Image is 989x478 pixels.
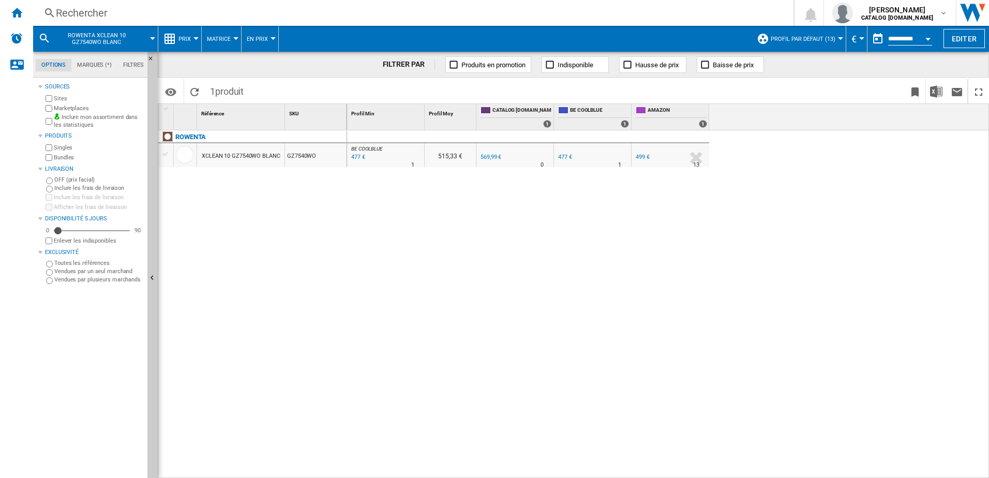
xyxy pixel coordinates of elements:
[46,269,53,276] input: Vendues par un seul marchand
[905,79,925,103] button: Créer un favoris
[54,95,143,102] label: Sites
[46,186,53,192] input: Inclure les frais de livraison
[543,120,551,128] div: 1 offers sold by CATALOG SEB.BE
[132,227,143,234] div: 90
[926,79,947,103] button: Télécharger au format Excel
[199,104,284,120] div: Sort None
[215,86,244,97] span: produit
[693,160,699,170] div: Délai de livraison : 13 jours
[930,85,942,98] img: excel-24x24.png
[45,215,143,223] div: Disponibilité 5 Jours
[427,104,476,120] div: Sort None
[71,59,117,71] md-tab-item: Marques (*)
[351,111,374,116] span: Profil Min
[558,154,572,160] div: 477 €
[968,79,989,103] button: Plein écran
[54,259,143,267] label: Toutes les références
[947,79,967,103] button: Envoyer ce rapport par email
[45,83,143,91] div: Sources
[10,32,23,44] img: alerts-logo.svg
[861,5,933,15] span: [PERSON_NAME]
[481,154,501,160] div: 569,99 €
[54,176,143,184] label: OFF (prix facial)
[542,56,609,73] button: Indisponible
[147,52,160,70] button: Masquer
[117,59,149,71] md-tab-item: Filtres
[46,237,52,244] input: Afficher les frais de livraison
[46,177,53,184] input: OFF (prix facial)
[163,26,196,52] div: Prix
[349,104,424,120] div: Profil Min Sort None
[54,113,143,129] label: Inclure mon assortiment dans les statistiques
[541,160,544,170] div: Délai de livraison : 0 jour
[832,3,853,23] img: profile.jpg
[621,120,629,128] div: 1 offers sold by BE COOLBLUE
[425,143,476,167] div: 515,33 €
[771,36,835,42] span: Profil par défaut (13)
[861,14,933,21] b: CATALOG [DOMAIN_NAME]
[648,107,707,115] span: AMAZON
[54,184,143,192] label: Inclure les frais de livraison
[771,26,841,52] button: Profil par défaut (13)
[178,26,196,52] button: Prix
[54,113,60,119] img: mysite-bg-18x18.png
[207,26,236,52] button: Matrice
[202,144,280,168] div: XCLEAN 10 GZ7540WO BLANC
[45,248,143,257] div: Exclusivité
[46,115,52,128] input: Inclure mon assortiment dans les statistiques
[479,152,501,162] div: 569,99 €
[46,95,52,102] input: Sites
[618,160,621,170] div: Délai de livraison : 1 jour
[919,28,937,47] button: Open calendar
[55,26,148,52] button: ROWENTA XCLEAN 10 GZ7540WO BLANC
[176,104,197,120] div: Sort None
[46,154,52,161] input: Bundles
[46,204,52,211] input: Afficher les frais de livraison
[619,56,686,73] button: Hausse de prix
[199,104,284,120] div: Référence Sort None
[478,104,553,130] div: CATALOG [DOMAIN_NAME] 1 offers sold by CATALOG SEB.BE
[846,26,867,52] md-menu: Currency
[558,61,593,69] span: Indisponible
[46,194,52,201] input: Inclure les frais de livraison
[207,36,231,42] span: Matrice
[56,6,767,20] div: Rechercher
[201,111,224,116] span: Référence
[634,152,650,162] div: 499 €
[46,261,53,267] input: Toutes les références
[492,107,551,115] span: CATALOG [DOMAIN_NAME]
[247,26,273,52] button: En Prix
[287,104,347,120] div: SKU Sort None
[851,34,857,44] span: €
[570,107,629,115] span: BE COOLBLUE
[349,104,424,120] div: Sort None
[54,276,143,283] label: Vendues par plusieurs marchands
[289,111,299,116] span: SKU
[287,104,347,120] div: Sort None
[851,26,862,52] button: €
[205,79,249,101] span: 1
[697,56,764,73] button: Baisse de prix
[54,203,143,211] label: Afficher les frais de livraison
[38,26,153,52] div: ROWENTA XCLEAN 10 GZ7540WO BLANC
[54,237,143,245] label: Enlever les indisponibles
[350,152,365,162] div: Mise à jour : jeudi 28 août 2025 03:17
[699,120,707,128] div: 1 offers sold by AMAZON
[757,26,841,52] div: Profil par défaut (13)
[634,104,709,130] div: AMAZON 1 offers sold by AMAZON
[461,61,526,69] span: Produits en promotion
[45,165,143,173] div: Livraison
[867,28,888,49] button: md-calendar
[285,143,347,167] div: GZ7540WO
[429,111,453,116] span: Profil Moy
[178,36,191,42] span: Prix
[55,32,138,46] span: ROWENTA XCLEAN 10 GZ7540WO BLANC
[36,59,71,71] md-tab-item: Options
[445,56,531,73] button: Produits en promotion
[46,105,52,112] input: Marketplaces
[635,61,679,69] span: Hausse de prix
